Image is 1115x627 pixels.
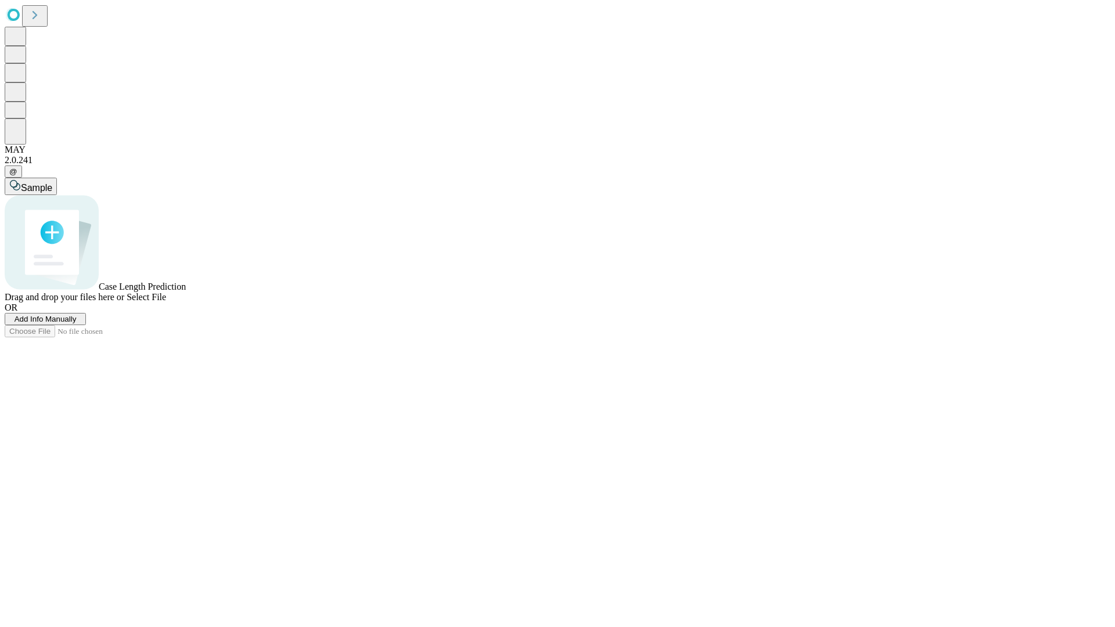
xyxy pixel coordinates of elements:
button: Sample [5,178,57,195]
div: 2.0.241 [5,155,1110,165]
span: OR [5,302,17,312]
span: Add Info Manually [15,315,77,323]
span: Drag and drop your files here or [5,292,124,302]
button: Add Info Manually [5,313,86,325]
span: Sample [21,183,52,193]
button: @ [5,165,22,178]
span: Select File [127,292,166,302]
span: @ [9,167,17,176]
span: Case Length Prediction [99,282,186,291]
div: MAY [5,145,1110,155]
